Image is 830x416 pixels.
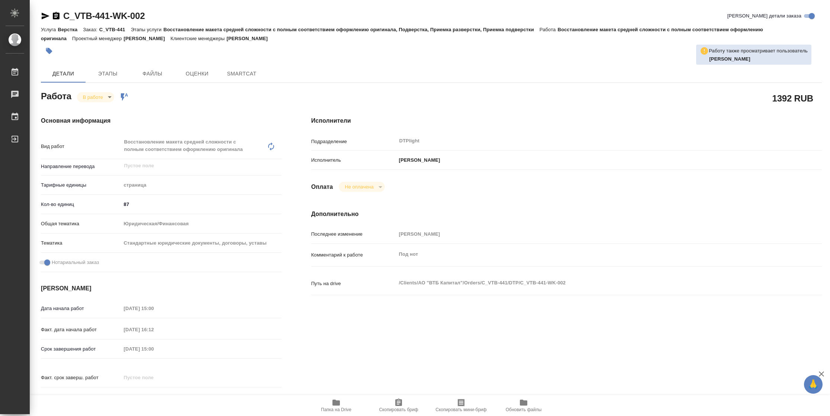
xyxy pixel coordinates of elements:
input: Пустое поле [121,372,186,383]
p: Исполнитель [311,157,396,164]
p: Восстановление макета средней сложности с полным соответствием оформлению оригинала, Подверстка, ... [163,27,539,32]
p: Верстка [58,27,83,32]
p: Срок завершения работ [41,345,121,353]
span: Файлы [135,69,170,78]
p: [PERSON_NAME] [226,36,273,41]
div: Стандартные юридические документы, договоры, уставы [121,237,282,249]
p: Последнее изменение [311,230,396,238]
input: Пустое поле [121,303,186,314]
input: ✎ Введи что-нибудь [121,391,186,402]
h4: [PERSON_NAME] [41,284,282,293]
p: Клиентские менеджеры [170,36,226,41]
p: Факт. дата начала работ [41,326,121,333]
button: Не оплачена [342,184,376,190]
p: Подразделение [311,138,396,145]
div: Юридическая/Финансовая [121,217,282,230]
p: Третьякова Мария [709,55,808,63]
p: C_VTB-441 [99,27,131,32]
h4: Исполнители [311,116,822,125]
p: Работа [540,27,558,32]
button: Скопировать ссылку для ЯМессенджера [41,12,50,20]
textarea: Под нот [396,248,779,261]
button: Скопировать бриф [367,395,430,416]
p: Вид работ [41,143,121,150]
h2: Работа [41,89,71,102]
a: C_VTB-441-WK-002 [63,11,145,21]
h4: Оплата [311,183,333,191]
p: Направление перевода [41,163,121,170]
p: [PERSON_NAME] [396,157,440,164]
p: Этапы услуги [131,27,164,32]
div: страница [121,179,282,191]
input: ✎ Введи что-нибудь [121,199,282,210]
p: Путь на drive [311,280,396,287]
span: Оценки [179,69,215,78]
div: В работе [77,92,114,102]
p: Тарифные единицы [41,181,121,189]
p: Услуга [41,27,58,32]
button: Скопировать ссылку [52,12,61,20]
button: Добавить тэг [41,43,57,59]
span: Скопировать мини-бриф [435,407,486,412]
span: SmartCat [224,69,260,78]
input: Пустое поле [121,344,186,354]
div: В работе [339,182,385,192]
input: Пустое поле [396,229,779,239]
button: Обновить файлы [492,395,555,416]
p: Кол-во единиц [41,201,121,208]
textarea: /Clients/АО "ВТБ Капитал"/Orders/C_VTB-441/DTP/C_VTB-441-WK-002 [396,277,779,289]
p: Дата начала работ [41,305,121,312]
p: Проектный менеджер [72,36,123,41]
span: [PERSON_NAME] детали заказа [727,12,801,20]
p: [PERSON_NAME] [124,36,171,41]
h4: Основная информация [41,116,282,125]
span: 🙏 [807,377,820,392]
span: Скопировать бриф [379,407,418,412]
h4: Дополнительно [311,210,822,219]
input: Пустое поле [121,324,186,335]
p: Срок завершения услуги [41,393,121,401]
p: Общая тематика [41,220,121,228]
button: В работе [81,94,105,100]
p: Комментарий к работе [311,251,396,259]
b: [PERSON_NAME] [709,56,750,62]
p: Заказ: [83,27,99,32]
span: Детали [45,69,81,78]
button: Скопировать мини-бриф [430,395,492,416]
h2: 1392 RUB [772,92,813,104]
span: Папка на Drive [321,407,351,412]
span: Обновить файлы [506,407,542,412]
input: Пустое поле [123,161,264,170]
p: Факт. срок заверш. работ [41,374,121,381]
p: Тематика [41,239,121,247]
button: Папка на Drive [305,395,367,416]
span: Этапы [90,69,126,78]
p: Работу также просматривает пользователь [709,47,808,55]
span: Нотариальный заказ [52,259,99,266]
button: 🙏 [804,375,823,394]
